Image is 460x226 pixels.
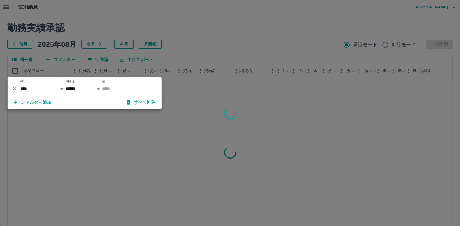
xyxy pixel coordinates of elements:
[10,84,19,93] button: 削除
[20,79,24,84] label: 列
[66,79,75,84] label: 演算子
[102,79,105,84] label: 値
[122,97,161,108] button: すべて削除
[9,97,56,108] button: フィルター追加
